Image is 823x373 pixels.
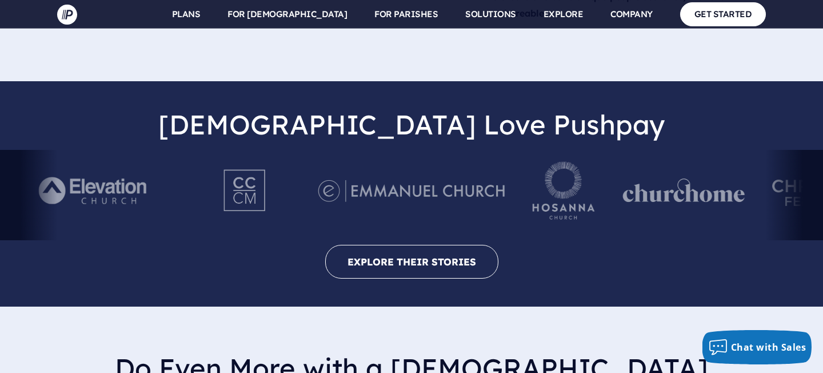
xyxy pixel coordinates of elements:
[702,330,812,364] button: Chat with Sales
[318,180,505,202] img: pp_logos_3
[680,2,766,26] a: GET STARTED
[622,178,745,203] img: pp_logos_1
[15,159,173,222] img: Pushpay_Logo__Elevation
[200,159,290,222] img: Pushpay_Logo__CCM
[731,341,806,354] span: Chat with Sales
[532,161,595,220] img: pp_logos_5
[325,245,498,279] a: EXPLORE THEIR STORIES
[9,100,814,150] h2: [DEMOGRAPHIC_DATA] Love Pushpay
